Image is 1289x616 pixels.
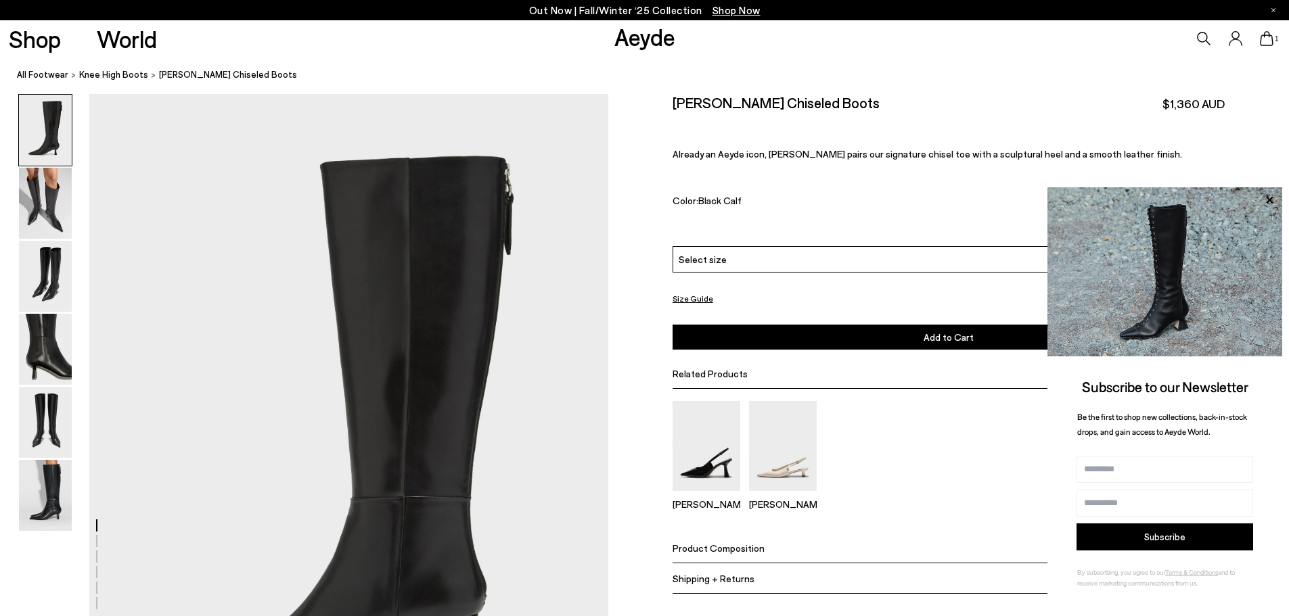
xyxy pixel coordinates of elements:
span: Product Composition [673,542,765,554]
a: Shop [9,27,61,51]
nav: breadcrumb [17,57,1289,94]
span: By subscribing, you agree to our [1077,568,1165,576]
span: Be the first to shop new collections, back-in-stock drops, and gain access to Aeyde World. [1077,412,1247,437]
img: Rhea Chiseled Boots - Image 4 [19,314,72,385]
img: Rhea Chiseled Boots - Image 3 [19,241,72,312]
span: Subscribe to our Newsletter [1082,378,1248,395]
img: 2a6287a1333c9a56320fd6e7b3c4a9a9.jpg [1047,187,1282,356]
p: [PERSON_NAME] [749,498,817,510]
img: Rhea Chiseled Boots - Image 1 [19,95,72,166]
h2: [PERSON_NAME] Chiseled Boots [673,94,880,111]
span: 1 [1273,35,1280,43]
button: Subscribe [1077,523,1253,550]
a: knee high boots [79,68,148,82]
img: Rhea Chiseled Boots - Image 2 [19,168,72,239]
p: Out Now | Fall/Winter ‘25 Collection [529,2,761,19]
span: $1,360 AUD [1162,95,1225,112]
img: Catrina Slingback Pumps [749,401,817,491]
a: 1 [1260,31,1273,46]
button: Size Guide [673,290,713,307]
img: Rhea Chiseled Boots - Image 6 [19,460,72,531]
button: Add to Cart [673,325,1225,350]
img: Fernanda Slingback Pumps [673,401,740,491]
div: Color: [673,195,1126,210]
span: Navigate to /collections/new-in [713,4,761,16]
a: World [97,27,157,51]
span: Shipping + Returns [673,573,754,584]
p: [PERSON_NAME] [673,498,740,510]
span: Select size [679,252,727,266]
span: Black Calf [698,195,742,206]
a: Catrina Slingback Pumps [PERSON_NAME] [749,481,817,510]
p: Already an Aeyde icon, [PERSON_NAME] pairs our signature chisel toe with a sculptural heel and a ... [673,148,1225,160]
a: Aeyde [614,22,675,51]
a: Terms & Conditions [1165,568,1218,576]
span: Related Products [673,368,748,379]
a: All Footwear [17,68,68,82]
span: knee high boots [79,69,148,80]
img: Rhea Chiseled Boots - Image 5 [19,387,72,458]
span: [PERSON_NAME] Chiseled Boots [159,68,297,82]
span: Add to Cart [924,331,974,343]
a: Fernanda Slingback Pumps [PERSON_NAME] [673,481,740,510]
